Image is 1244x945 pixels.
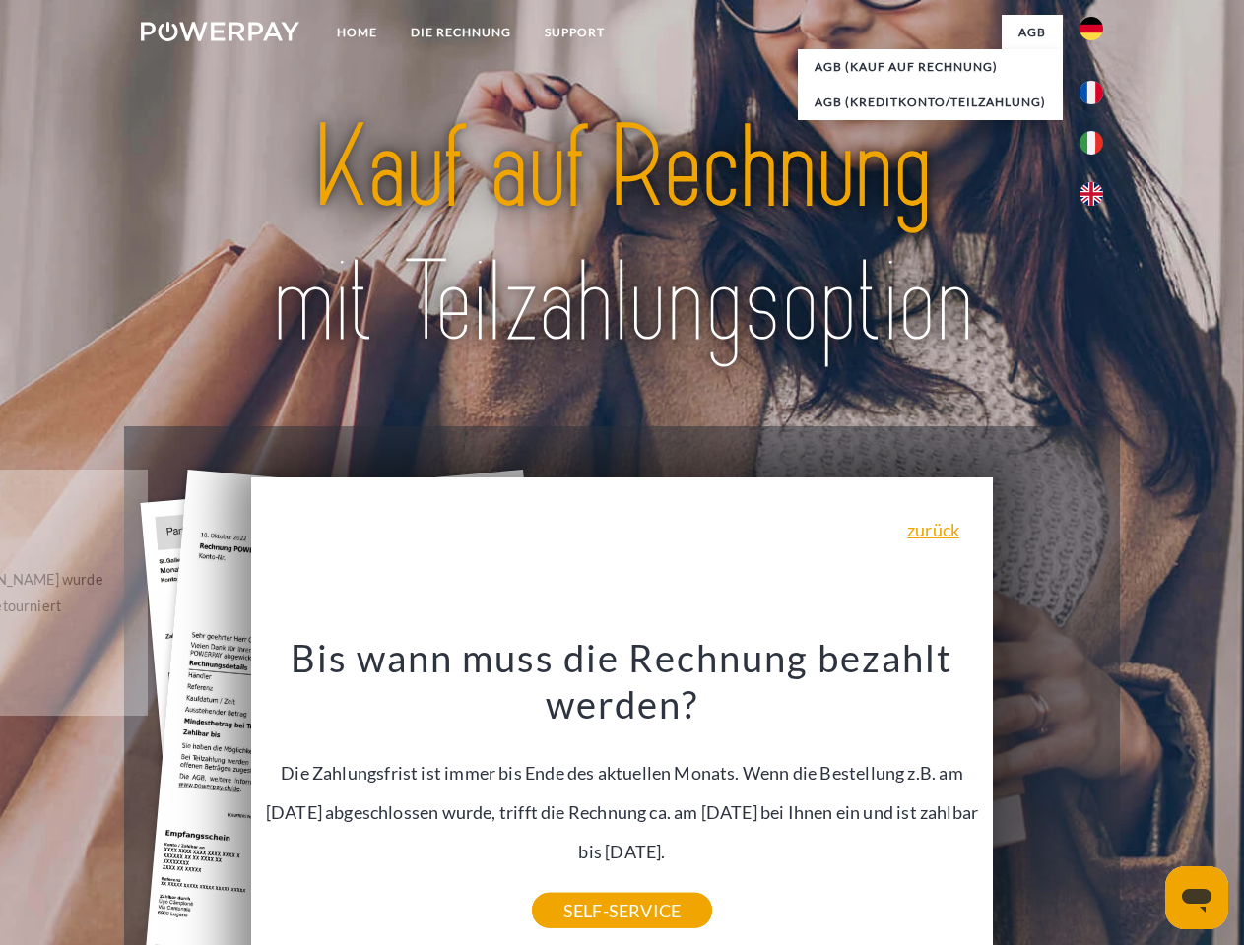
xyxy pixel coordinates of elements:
[263,634,982,911] div: Die Zahlungsfrist ist immer bis Ende des aktuellen Monats. Wenn die Bestellung z.B. am [DATE] abg...
[1080,81,1103,104] img: fr
[798,85,1063,120] a: AGB (Kreditkonto/Teilzahlung)
[528,15,622,50] a: SUPPORT
[1080,182,1103,206] img: en
[532,893,712,928] a: SELF-SERVICE
[394,15,528,50] a: DIE RECHNUNG
[141,22,299,41] img: logo-powerpay-white.svg
[263,634,982,728] h3: Bis wann muss die Rechnung bezahlt werden?
[320,15,394,50] a: Home
[798,49,1063,85] a: AGB (Kauf auf Rechnung)
[907,521,959,538] a: zurück
[1002,15,1063,50] a: agb
[188,94,1056,377] img: title-powerpay_de.svg
[1080,17,1103,40] img: de
[1080,131,1103,155] img: it
[1165,866,1228,929] iframe: Schaltfläche zum Öffnen des Messaging-Fensters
